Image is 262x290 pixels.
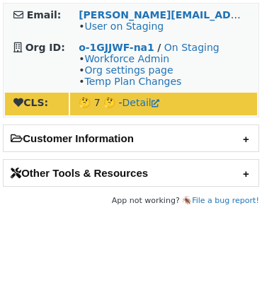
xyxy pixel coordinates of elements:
[70,93,257,115] td: 🤔 7 🤔 -
[79,21,164,32] span: •
[79,42,154,53] a: o-1GJJWF-na1
[84,76,181,87] a: Temp Plan Changes
[27,9,62,21] strong: Email:
[84,64,173,76] a: Org settings page
[192,196,259,205] a: File a bug report!
[164,42,220,53] a: On Staging
[25,42,65,53] strong: Org ID:
[3,194,259,208] footer: App not working? 🪳
[4,160,258,186] h2: Other Tools & Resources
[13,97,48,108] strong: CLS:
[4,125,258,151] h2: Customer Information
[84,21,164,32] a: User on Staging
[84,53,169,64] a: Workforce Admin
[157,42,161,53] strong: /
[123,97,159,108] a: Detail
[79,53,181,87] span: • • •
